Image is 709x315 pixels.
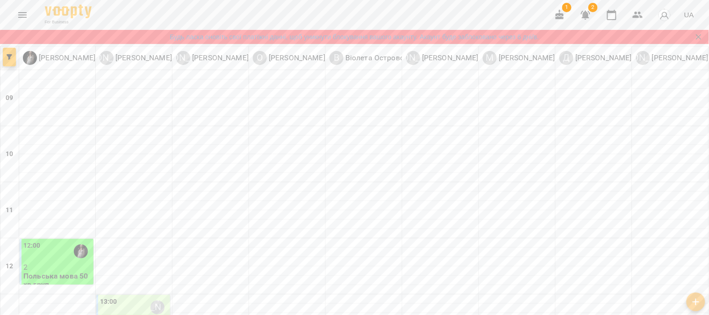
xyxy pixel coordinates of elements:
span: 1 [562,3,572,12]
h6: 11 [6,205,13,215]
button: Створити урок [687,293,705,311]
h6: 12 [6,261,13,272]
p: 2 [23,263,92,271]
button: Закрити сповіщення [692,30,705,43]
a: [PERSON_NAME] [PERSON_NAME] [100,51,172,65]
a: Д [PERSON_NAME] [559,51,632,65]
a: [PERSON_NAME] [PERSON_NAME] [176,51,249,65]
p: Віолета Островська [344,52,416,64]
div: Юлія Капітан [636,51,709,65]
div: [PERSON_NAME] [636,51,650,65]
button: Menu [11,4,34,26]
a: О [PERSON_NAME] [23,51,95,65]
p: [PERSON_NAME] [114,52,172,64]
p: [PERSON_NAME] [573,52,632,64]
p: [PERSON_NAME] [267,52,325,64]
p: [PERSON_NAME] [190,52,249,64]
a: [PERSON_NAME] [PERSON_NAME] [636,51,709,65]
div: Віолета Островська [329,51,416,65]
a: В Віолета Островська [329,51,416,65]
div: О [253,51,267,65]
button: UA [680,6,698,23]
p: [PERSON_NAME] [497,52,555,64]
div: Аліна Смоляр [176,51,249,65]
div: Оксана Козаченко [253,51,325,65]
img: Voopty Logo [45,5,92,18]
p: [PERSON_NAME] [420,52,479,64]
p: [PERSON_NAME] [650,52,709,64]
div: Ліза Науменко [406,51,479,65]
span: UA [684,10,694,20]
p: Польська мова 50хв груп [23,272,92,288]
div: [PERSON_NAME] [406,51,420,65]
label: 12:00 [23,241,41,251]
h6: 09 [6,93,13,103]
div: Марина Хлань [483,51,555,65]
h6: 10 [6,149,13,159]
a: [PERSON_NAME] [PERSON_NAME] [406,51,479,65]
label: 13:00 [100,297,117,307]
div: Юлія Герасимова [100,51,172,65]
div: [PERSON_NAME] [100,51,114,65]
a: М [PERSON_NAME] [483,51,555,65]
div: Олена Данюк [23,51,95,65]
div: Юлія Герасимова [150,301,165,315]
img: avatar_s.png [658,8,671,21]
img: О [23,51,37,65]
div: Діана Сорока [559,51,632,65]
span: 2 [588,3,598,12]
div: В [329,51,344,65]
div: [PERSON_NAME] [176,51,190,65]
div: М [483,51,497,65]
span: For Business [45,19,92,25]
img: Олена Данюк [74,244,88,258]
a: Будь ласка оновіть свої платіжні данні, щоб уникнути блокування вашого акаунту. Акаунт буде забло... [170,32,539,42]
div: Д [559,51,573,65]
a: О [PERSON_NAME] [253,51,325,65]
p: [PERSON_NAME] [37,52,95,64]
